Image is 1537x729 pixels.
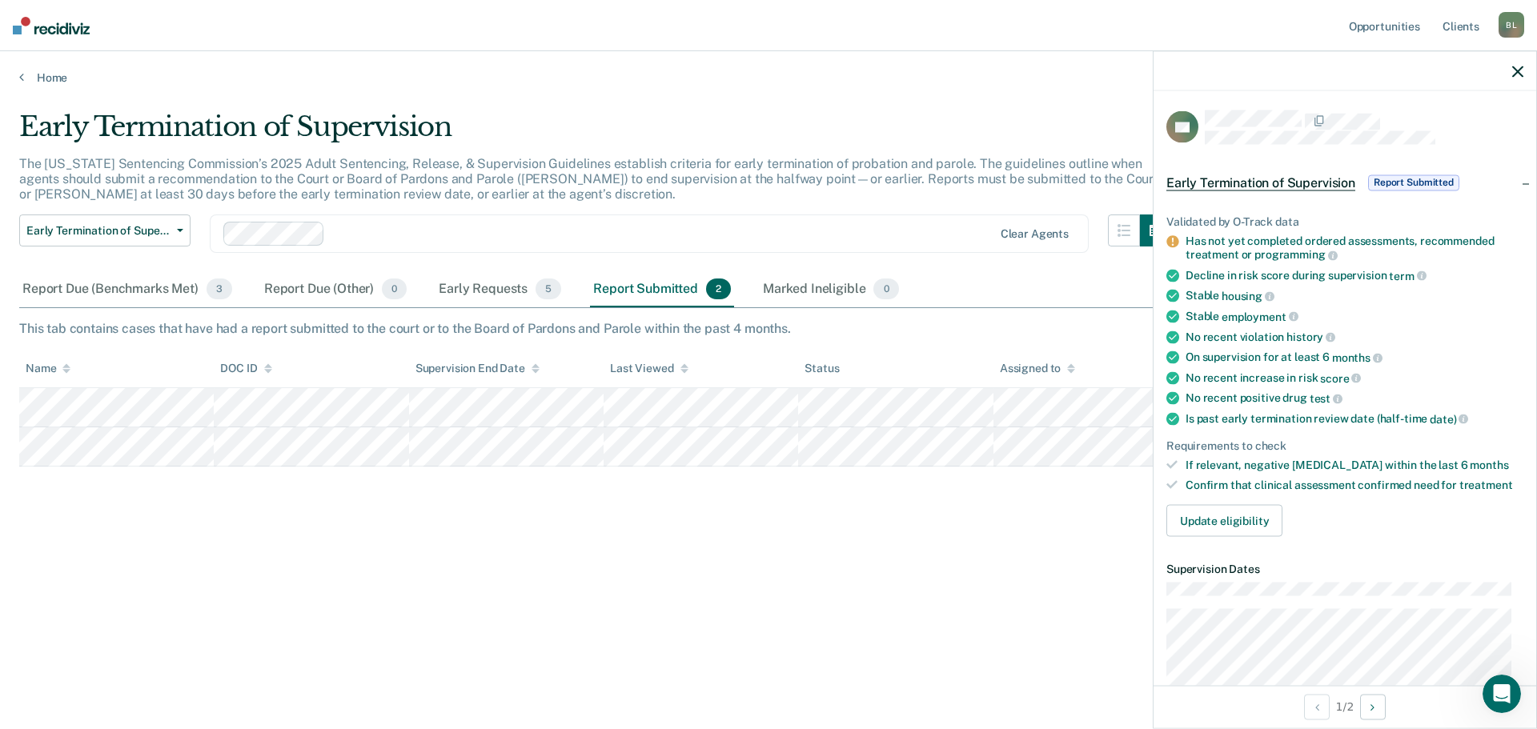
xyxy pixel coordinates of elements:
[1320,371,1361,384] span: score
[873,278,898,299] span: 0
[19,156,1158,202] p: The [US_STATE] Sentencing Commission’s 2025 Adult Sentencing, Release, & Supervision Guidelines e...
[1186,310,1523,324] div: Stable
[13,17,90,34] img: Recidiviz
[1166,214,1523,228] div: Validated by O-Track data
[19,110,1172,156] div: Early Termination of Supervision
[19,272,235,307] div: Report Due (Benchmarks Met)
[1186,268,1523,282] div: Decline in risk score during supervision
[382,278,407,299] span: 0
[19,321,1518,336] div: This tab contains cases that have had a report submitted to the court or to the Board of Pardons ...
[1459,479,1513,491] span: treatment
[207,278,232,299] span: 3
[1332,351,1382,364] span: months
[1186,350,1523,365] div: On supervision for at least 6
[610,362,688,375] div: Last Viewed
[1222,310,1298,322] span: employment
[1310,392,1342,405] span: test
[1286,330,1335,343] span: history
[26,362,70,375] div: Name
[1186,459,1523,472] div: If relevant, negative [MEDICAL_DATA] within the last 6
[805,362,839,375] div: Status
[415,362,540,375] div: Supervision End Date
[1483,675,1521,713] iframe: Intercom live chat
[760,272,902,307] div: Marked Ineligible
[1186,234,1523,262] div: Has not yet completed ordered assessments, recommended treatment or programming
[220,362,271,375] div: DOC ID
[1430,412,1468,425] span: date)
[1154,157,1536,208] div: Early Termination of SupervisionReport Submitted
[1166,505,1282,537] button: Update eligibility
[261,272,410,307] div: Report Due (Other)
[1470,459,1508,471] span: months
[1304,694,1330,719] button: Previous Opportunity
[1154,685,1536,727] div: 1 / 2
[19,70,1518,85] a: Home
[1499,12,1524,38] div: B L
[1222,290,1274,302] span: housing
[1389,269,1426,282] span: term
[1186,289,1523,303] div: Stable
[1166,563,1523,576] dt: Supervision Dates
[1000,362,1075,375] div: Assigned to
[590,272,734,307] div: Report Submitted
[1186,479,1523,492] div: Confirm that clinical assessment confirmed need for
[1368,174,1459,190] span: Report Submitted
[435,272,564,307] div: Early Requests
[1001,227,1069,241] div: Clear agents
[1186,330,1523,344] div: No recent violation
[1360,694,1386,719] button: Next Opportunity
[1186,391,1523,406] div: No recent positive drug
[26,224,171,238] span: Early Termination of Supervision
[1166,174,1355,190] span: Early Termination of Supervision
[536,278,561,299] span: 5
[1186,371,1523,385] div: No recent increase in risk
[1166,439,1523,452] div: Requirements to check
[1186,412,1523,427] div: Is past early termination review date (half-time
[706,278,731,299] span: 2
